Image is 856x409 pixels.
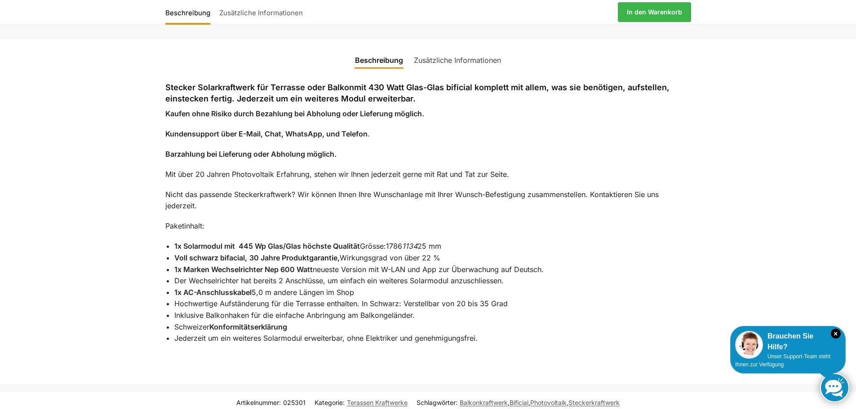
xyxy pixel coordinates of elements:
li: 5,0 m andere Längen im Shop [174,287,691,299]
div: Brauchen Sie Hilfe? [735,331,841,352]
a: Bificial [510,399,528,406]
strong: Kundensupport über E-Mail, Chat, WhatsApp, und Telefon [165,129,368,138]
strong: 30 Jahre Produktgarantie, [249,253,340,262]
a: Beschreibung [165,1,215,23]
strong: 1x Marken Wechselrichter Nep 600 Watt [174,265,313,274]
a: Steckerkraftwerk [568,399,620,406]
strong: Konformitätserklärung [209,322,287,331]
strong: Kaufen ohne Risiko durch Bezahlung bei Abholung oder Lieferung möglich. [165,109,424,118]
a: Terassen Kraftwerke [347,399,408,406]
a: Balkonkraftwerk [460,399,508,406]
strong: Barzahlung bei Lieferung oder Abholung möglich. [165,150,337,158]
li: Schweizer [174,321,691,333]
p: Paketinhalt: [165,220,691,232]
a: Beschreibung [350,49,408,71]
span: 025301 [283,399,306,406]
a: Zusätzliche Informationen [408,49,506,71]
strong: 1x Solarmodul mit 445 Wp Glas/Glas höchste Qualität [174,242,360,251]
li: Der Wechselrichter hat bereits 2 Anschlüsse, um einfach ein weiteres Solarmodul anzuschliessen. [174,275,691,287]
span: Artikelnummer: [236,398,306,407]
strong: Voll schwarz bifacial, [174,253,247,262]
li: Grösse:1786 25 mm [174,241,691,252]
span: Kategorie: [315,398,408,407]
strong: 1x AC-Anschlusskabel [174,288,252,297]
em: 1134 [402,242,417,251]
a: In den Warenkorb [618,2,691,22]
li: neueste Version mit W-LAN und App zur Überwachung auf Deutsch. [174,264,691,276]
li: Wirkungsgrad von über 22 % [174,252,691,264]
p: Mit über 20 Jahren Photovoltaik Erfahrung, stehen wir Ihnen jederzeit gerne mit Rat und Tat zur S... [165,169,691,180]
p: Nicht das passende Steckerkraftwerk? Wir können Ihnen Ihre Wunschanlage mit Ihrer Wunsch-Befestig... [165,189,691,212]
span: Schlagwörter: , , , [417,398,620,407]
i: Schließen [831,329,841,339]
li: Hochwertige Aufständerung für die Terrasse enthalten. In Schwarz: Verstellbar von 20 bis 35 Grad [174,298,691,310]
li: Inklusive Balkonhaken für die einfache Anbringung am Balkongeländer. [174,310,691,321]
a: Zusätzliche Informationen [215,1,307,23]
strong: Stecker Solarkraftwerk für Terrasse oder Balkon [165,83,354,92]
span: Unser Support-Team steht Ihnen zur Verfügung [735,353,830,368]
li: Jederzeit um ein weiteres Solarmodul erweiterbar, ohne Elektriker und genehmigungsfrei. [174,333,691,344]
h4: mit 430 Watt Glas-Glas bificial komplett mit allem, was sie benötigen, aufstellen, einstecken fer... [165,82,691,104]
p: . [165,128,691,140]
img: Customer service [735,331,763,359]
a: Photovoltaik [530,399,567,406]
